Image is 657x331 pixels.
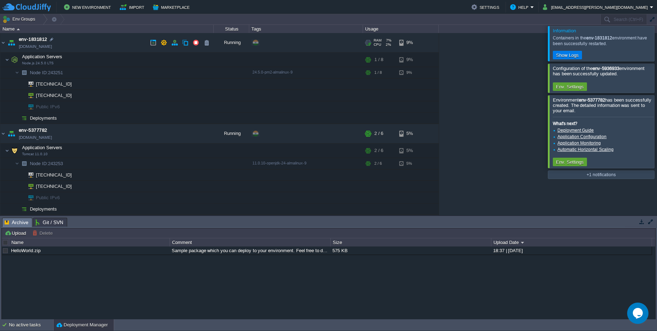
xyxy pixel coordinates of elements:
[29,115,58,121] a: Deployments
[250,25,363,33] div: Tags
[22,61,54,65] span: Node.js 24.5.0 LTS
[214,124,249,143] div: Running
[553,28,576,33] span: Information
[19,134,52,141] a: [DOMAIN_NAME]
[170,246,330,255] div: Sample package which you can deploy to your environment. Feel free to delete and upload a package...
[374,215,383,234] div: 1 / 8
[0,215,6,234] img: AMDAwAAAACH5BAEAAAAALAAAAAABAAEAAAICRAEAOw==
[19,158,29,169] img: AMDAwAAAACH5BAEAAAAALAAAAAABAAEAAAICRAEAOw==
[35,195,61,200] a: Public IPv6
[19,78,23,89] img: AMDAwAAAACH5BAEAAAAALAAAAAABAAEAAAICRAEAOw==
[1,25,213,33] div: Name
[553,35,652,47] div: Containers in the environment have been successfully restarted.
[543,3,650,11] button: [EMAIL_ADDRESS][PERSON_NAME][DOMAIN_NAME]
[35,181,73,192] span: [TECHNICAL_ID]
[6,215,16,234] img: AMDAwAAAACH5BAEAAAAALAAAAAABAAEAAAICRAEAOw==
[627,303,650,324] iframe: chat widget
[399,143,422,158] div: 5%
[491,246,651,255] div: 18:37 | [DATE]
[17,28,20,30] img: AMDAwAAAACH5BAEAAAAALAAAAAABAAEAAAICRAEAOw==
[29,206,58,212] a: Deployments
[331,238,491,246] div: Size
[29,161,64,167] span: 243253
[29,70,64,76] span: 243251
[35,169,73,180] span: [TECHNICAL_ID]
[19,204,29,215] img: AMDAwAAAACH5BAEAAAAALAAAAAABAAEAAAICRAEAOw==
[399,33,422,52] div: 9%
[331,246,491,255] div: 575 KB
[399,158,422,169] div: 5%
[19,127,47,134] a: env-5377782
[35,101,61,112] span: Public IPv6
[0,124,6,143] img: AMDAwAAAACH5BAEAAAAALAAAAAABAAEAAAICRAEAOw==
[170,238,330,246] div: Comment
[19,192,23,203] img: AMDAwAAAACH5BAEAAAAALAAAAAABAAEAAAICRAEAOw==
[15,113,19,124] img: AMDAwAAAACH5BAEAAAAALAAAAAABAAEAAAICRAEAOw==
[153,3,192,11] button: Marketplace
[593,66,619,71] b: env-5936933
[36,218,63,227] span: Git / SVN
[374,158,382,169] div: 2 / 6
[15,158,19,169] img: AMDAwAAAACH5BAEAAAAALAAAAAABAAEAAAICRAEAOw==
[19,36,47,43] a: env-1831812
[557,147,614,152] a: Automatic Horizontal Scaling
[553,121,577,126] b: What's next?
[19,101,23,112] img: AMDAwAAAACH5BAEAAAAALAAAAAABAAEAAAICRAEAOw==
[23,78,33,89] img: AMDAwAAAACH5BAEAAAAALAAAAAABAAEAAAICRAEAOw==
[35,104,61,109] a: Public IPv6
[399,215,422,234] div: 9%
[22,152,48,156] span: Tomcat 11.0.10
[510,3,530,11] button: Help
[384,43,391,47] span: 2%
[21,54,63,60] span: Application Servers
[30,161,48,166] span: Node ID:
[23,169,33,180] img: AMDAwAAAACH5BAEAAAAALAAAAAABAAEAAAICRAEAOw==
[19,169,23,180] img: AMDAwAAAACH5BAEAAAAALAAAAAABAAEAAAICRAEAOw==
[35,192,61,203] span: Public IPv6
[23,181,33,192] img: AMDAwAAAACH5BAEAAAAALAAAAAABAAEAAAICRAEAOw==
[19,181,23,192] img: AMDAwAAAACH5BAEAAAAALAAAAAABAAEAAAICRAEAOw==
[5,143,9,158] img: AMDAwAAAACH5BAEAAAAALAAAAAABAAEAAAICRAEAOw==
[15,204,19,215] img: AMDAwAAAACH5BAEAAAAALAAAAAABAAEAAAICRAEAOw==
[374,67,382,78] div: 1 / 8
[252,161,306,165] span: 11.0.10-openjdk-24-almalinux-9
[363,25,438,33] div: Usage
[35,78,73,89] span: [TECHNICAL_ID]
[120,3,146,11] button: Import
[23,192,33,203] img: AMDAwAAAACH5BAEAAAAALAAAAAABAAEAAAICRAEAOw==
[586,36,612,40] b: env-1831812
[2,14,38,24] button: Env Groups
[30,70,48,75] span: Node ID:
[11,248,41,253] a: HelloWorld.zip
[557,128,594,133] a: Deployment Guide
[23,101,33,112] img: AMDAwAAAACH5BAEAAAAALAAAAAABAAEAAAICRAEAOw==
[15,67,19,78] img: AMDAwAAAACH5BAEAAAAALAAAAAABAAEAAAICRAEAOw==
[5,218,28,227] span: Archive
[554,159,586,165] button: Env. Settings
[384,38,391,43] span: 7%
[32,230,55,236] button: Delete
[374,143,383,158] div: 2 / 6
[0,33,6,52] img: AMDAwAAAACH5BAEAAAAALAAAAAABAAEAAAICRAEAOw==
[35,81,73,87] a: [TECHNICAL_ID]
[557,141,601,146] a: Application Monitoring
[554,83,586,90] button: Env. Settings
[579,97,605,103] b: env-5377782
[584,172,618,178] button: +1 notifications
[399,67,422,78] div: 9%
[29,70,64,76] a: Node ID:243251
[553,97,651,113] span: Environment has been successfully created. The detailed information was sent to your email.
[35,90,73,101] span: [TECHNICAL_ID]
[374,43,381,47] span: CPU
[399,53,422,67] div: 9%
[35,184,73,189] a: [TECHNICAL_ID]
[21,145,63,150] a: Application ServersTomcat 11.0.10
[557,134,607,139] a: Application Configuration
[23,90,33,101] img: AMDAwAAAACH5BAEAAAAALAAAAAABAAEAAAICRAEAOw==
[374,38,381,43] span: RAM
[19,113,29,124] img: AMDAwAAAACH5BAEAAAAALAAAAAABAAEAAAICRAEAOw==
[214,215,249,234] div: Running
